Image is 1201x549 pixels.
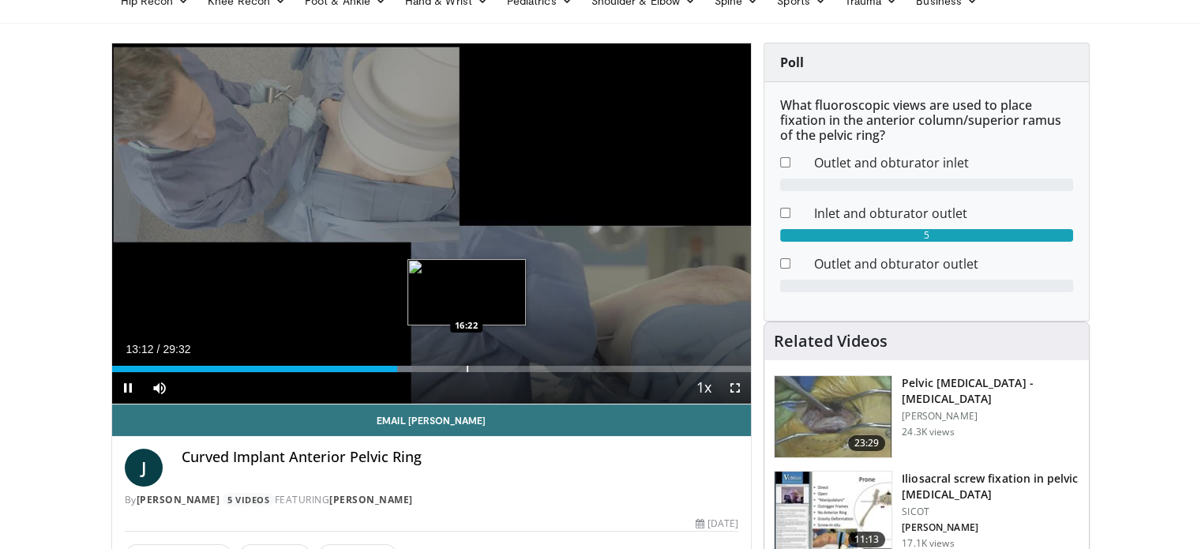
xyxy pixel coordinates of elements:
p: [PERSON_NAME] [902,410,1079,423]
img: dC9YmUV2gYCgMiZn4xMDoxOjBrO-I4W8_3.150x105_q85_crop-smart_upscale.jpg [775,376,891,458]
a: J [125,449,163,487]
div: [DATE] [696,517,738,531]
span: / [157,343,160,355]
dd: Inlet and obturator outlet [802,204,1085,223]
dd: Outlet and obturator outlet [802,254,1085,273]
h4: Related Videos [774,332,888,351]
button: Pause [112,372,144,404]
div: Progress Bar [112,366,752,372]
h3: Pelvic [MEDICAL_DATA] - [MEDICAL_DATA] [902,375,1079,407]
div: By FEATURING [125,493,739,507]
span: 11:13 [848,532,886,547]
a: 5 Videos [223,493,275,506]
video-js: Video Player [112,43,752,404]
span: 29:32 [163,343,190,355]
a: Email [PERSON_NAME] [112,404,752,436]
a: 23:29 Pelvic [MEDICAL_DATA] - [MEDICAL_DATA] [PERSON_NAME] 24.3K views [774,375,1079,459]
h6: What fluoroscopic views are used to place fixation in the anterior column/superior ramus of the p... [780,98,1073,144]
img: image.jpeg [407,259,526,325]
a: [PERSON_NAME] [329,493,413,506]
p: 24.3K views [902,426,954,438]
span: 23:29 [848,435,886,451]
p: [PERSON_NAME] [902,521,1079,534]
div: 5 [780,229,1073,242]
a: [PERSON_NAME] [137,493,220,506]
button: Mute [144,372,175,404]
button: Fullscreen [719,372,751,404]
h3: Iliosacral screw fixation in pelvic [MEDICAL_DATA] [902,471,1079,502]
p: SICOT [902,506,1079,518]
span: 13:12 [126,343,154,355]
h4: Curved Implant Anterior Pelvic Ring [182,449,739,466]
button: Playback Rate [688,372,719,404]
strong: Poll [780,54,804,71]
dd: Outlet and obturator inlet [802,153,1085,172]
